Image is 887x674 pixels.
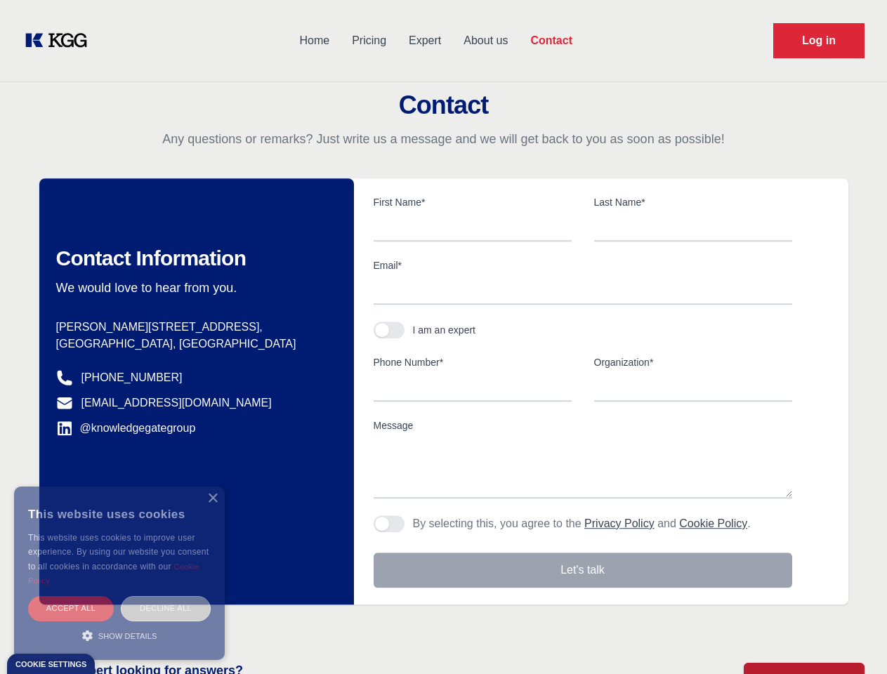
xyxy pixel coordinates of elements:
[81,395,272,411] a: [EMAIL_ADDRESS][DOMAIN_NAME]
[15,661,86,668] div: Cookie settings
[374,258,792,272] label: Email*
[28,562,199,585] a: Cookie Policy
[28,596,114,621] div: Accept all
[397,22,452,59] a: Expert
[17,91,870,119] h2: Contact
[413,515,751,532] p: By selecting this, you agree to the and .
[773,23,865,58] a: Request Demo
[341,22,397,59] a: Pricing
[374,355,572,369] label: Phone Number*
[374,418,792,432] label: Message
[519,22,584,59] a: Contact
[374,195,572,209] label: First Name*
[28,497,211,531] div: This website uses cookies
[207,494,218,504] div: Close
[81,369,183,386] a: [PHONE_NUMBER]
[584,517,655,529] a: Privacy Policy
[56,336,331,352] p: [GEOGRAPHIC_DATA], [GEOGRAPHIC_DATA]
[817,607,887,674] iframe: Chat Widget
[594,195,792,209] label: Last Name*
[288,22,341,59] a: Home
[56,319,331,336] p: [PERSON_NAME][STREET_ADDRESS],
[679,517,747,529] a: Cookie Policy
[121,596,211,621] div: Decline all
[98,632,157,640] span: Show details
[56,420,196,437] a: @knowledgegategroup
[56,279,331,296] p: We would love to hear from you.
[452,22,519,59] a: About us
[22,29,98,52] a: KOL Knowledge Platform: Talk to Key External Experts (KEE)
[413,323,476,337] div: I am an expert
[28,628,211,642] div: Show details
[56,246,331,271] h2: Contact Information
[28,533,209,571] span: This website uses cookies to improve user experience. By using our website you consent to all coo...
[594,355,792,369] label: Organization*
[374,553,792,588] button: Let's talk
[17,131,870,147] p: Any questions or remarks? Just write us a message and we will get back to you as soon as possible!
